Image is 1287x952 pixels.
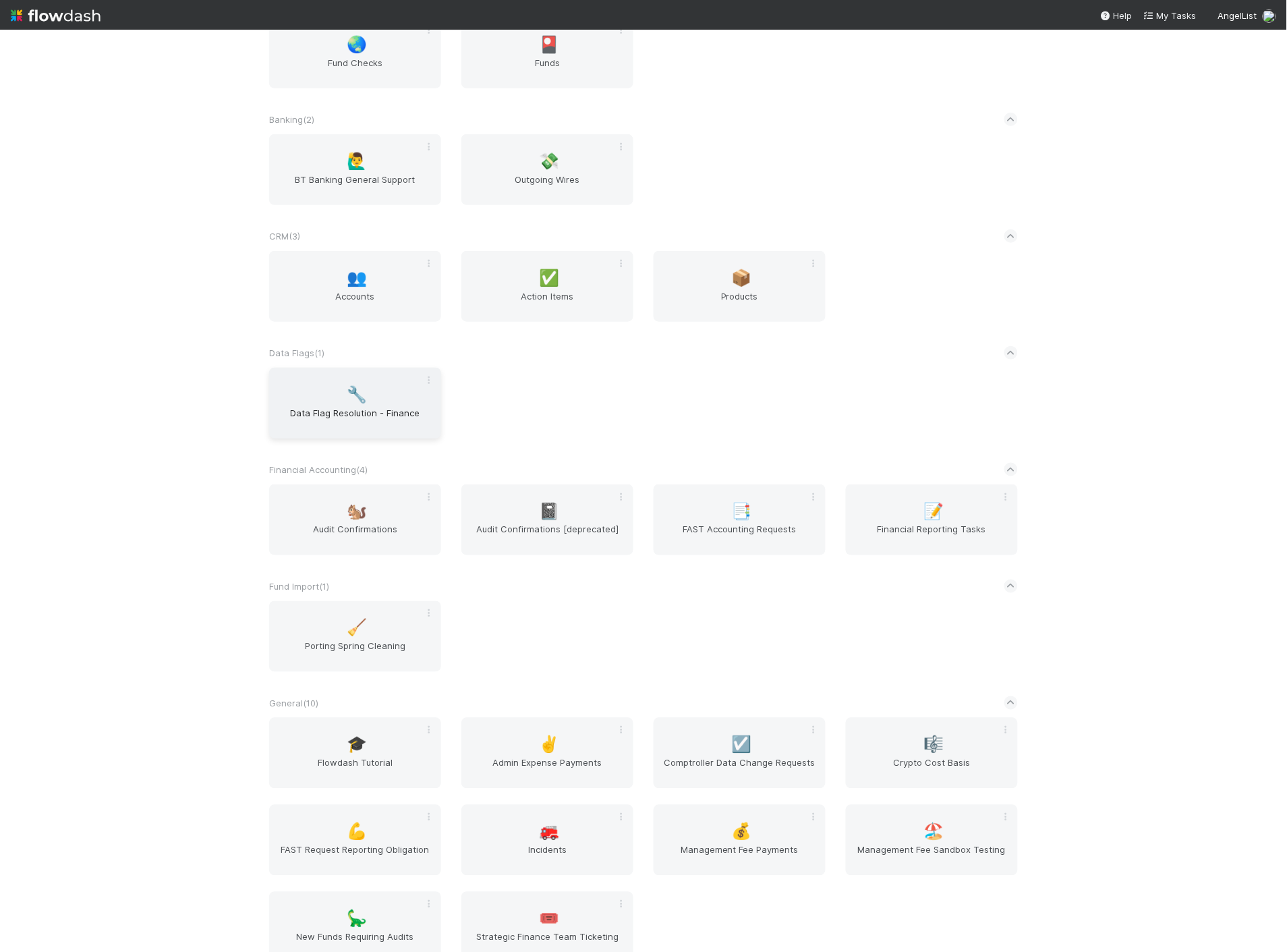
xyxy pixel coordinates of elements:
span: Audit Confirmations [275,523,436,550]
span: 📦 [732,269,752,287]
div: Help [1100,9,1133,22]
a: My Tasks [1143,9,1197,22]
span: 🚒 [540,823,560,841]
span: FAST Accounting Requests [659,523,820,550]
span: 🌏 [347,36,368,53]
span: 🙋‍♂️ [347,152,368,170]
span: Fund Import ( 1 ) [269,581,329,592]
span: Fund Checks [275,56,436,83]
span: AngelList [1218,10,1257,21]
span: Comptroller Data Change Requests [659,756,820,783]
span: 🐿️ [347,503,368,520]
span: BT Banking General Support [275,173,436,200]
a: 👥Accounts [269,251,441,322]
a: 🧹Porting Spring Cleaning [269,601,441,672]
span: 🏖️ [924,823,944,841]
span: 👥 [347,269,368,287]
span: Financial Reporting Tasks [851,523,1012,550]
span: 🎴 [540,36,560,53]
a: 📑FAST Accounting Requests [654,484,826,555]
span: Audit Confirmations [deprecated] [467,523,628,550]
span: My Tasks [1143,10,1197,21]
span: Outgoing Wires [467,173,628,200]
span: Banking ( 2 ) [269,114,314,125]
a: 🙋‍♂️BT Banking General Support [269,134,441,205]
a: 💪FAST Request Reporting Obligation [269,805,441,876]
a: 🔧Data Flag Resolution - Finance [269,368,441,439]
a: 🎼Crypto Cost Basis [846,718,1018,789]
span: 📑 [732,503,752,520]
span: 💰 [732,823,752,841]
span: FAST Request Reporting Obligation [275,843,436,870]
span: ✌️ [540,736,560,754]
span: Financial Accounting ( 4 ) [269,464,368,475]
a: 🚒Incidents [461,805,633,876]
a: 🎴Funds [461,18,633,88]
a: 🏖️Management Fee Sandbox Testing [846,805,1018,876]
span: Porting Spring Cleaning [275,640,436,667]
span: Data Flag Resolution - Finance [275,406,436,433]
span: Products [659,289,820,316]
span: Data Flags ( 1 ) [269,347,324,358]
a: 💸Outgoing Wires [461,134,633,205]
span: Flowdash Tutorial [275,756,436,783]
a: ☑️Comptroller Data Change Requests [654,718,826,789]
span: 🦕 [347,910,368,928]
span: Accounts [275,289,436,316]
span: Crypto Cost Basis [851,756,1012,783]
span: 💸 [540,152,560,170]
span: General ( 10 ) [269,698,318,708]
span: 🎼 [924,736,944,754]
img: logo-inverted-e16ddd16eac7371096b0.svg [11,4,101,27]
a: 📦Products [654,251,826,322]
span: 💪 [347,823,368,841]
a: 💰Management Fee Payments [654,805,826,876]
span: 📓 [540,503,560,520]
span: Management Fee Sandbox Testing [851,843,1012,870]
span: Incidents [467,843,628,870]
a: 🎓Flowdash Tutorial [269,718,441,789]
a: ✅Action Items [461,251,633,322]
img: avatar_c7c7de23-09de-42ad-8e02-7981c37ee075.png [1263,9,1276,23]
span: Action Items [467,289,628,316]
a: 📝Financial Reporting Tasks [846,484,1018,555]
a: ✌️Admin Expense Payments [461,718,633,789]
span: ☑️ [732,736,752,754]
span: Management Fee Payments [659,843,820,870]
span: 🔧 [347,386,368,403]
span: CRM ( 3 ) [269,231,300,242]
a: 🐿️Audit Confirmations [269,484,441,555]
span: 🎟️ [540,910,560,928]
span: Admin Expense Payments [467,756,628,783]
span: Funds [467,56,628,83]
a: 📓Audit Confirmations [deprecated] [461,484,633,555]
span: 🎓 [347,736,368,754]
span: 🧹 [347,619,368,637]
span: 📝 [924,503,944,520]
span: ✅ [540,269,560,287]
a: 🌏Fund Checks [269,18,441,88]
